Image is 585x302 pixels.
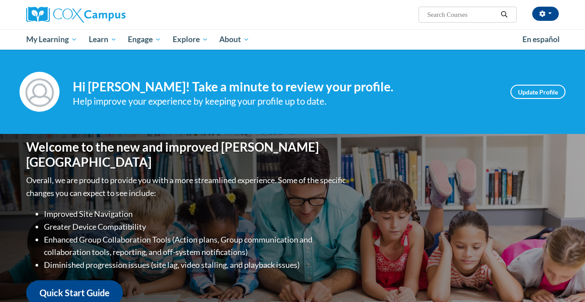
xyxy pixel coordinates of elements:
a: Engage [122,29,167,50]
img: Cox Campus [26,7,126,23]
a: Learn [83,29,123,50]
a: My Learning [20,29,83,50]
h1: Welcome to the new and improved [PERSON_NAME][GEOGRAPHIC_DATA] [26,140,348,169]
img: Profile Image [20,72,59,112]
h4: Hi [PERSON_NAME]! Take a minute to review your profile. [73,79,497,94]
input: Search Courses [427,9,498,20]
a: Cox Campus [26,7,195,23]
li: Improved Site Navigation [44,208,348,220]
span: Engage [128,34,161,45]
span: My Learning [26,34,77,45]
span: En español [522,35,560,44]
span: Learn [89,34,117,45]
li: Diminished progression issues (site lag, video stalling, and playback issues) [44,259,348,271]
span: Explore [173,34,208,45]
span: About [219,34,249,45]
p: Overall, we are proud to provide you with a more streamlined experience. Some of the specific cha... [26,174,348,200]
a: Explore [167,29,214,50]
a: About [214,29,256,50]
iframe: Button to launch messaging window [549,267,578,295]
a: Update Profile [510,85,565,99]
div: Main menu [13,29,572,50]
button: Search [498,9,511,20]
div: Help improve your experience by keeping your profile up to date. [73,94,497,109]
button: Account Settings [532,7,559,21]
li: Greater Device Compatibility [44,220,348,233]
li: Enhanced Group Collaboration Tools (Action plans, Group communication and collaboration tools, re... [44,233,348,259]
a: En español [517,30,565,49]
